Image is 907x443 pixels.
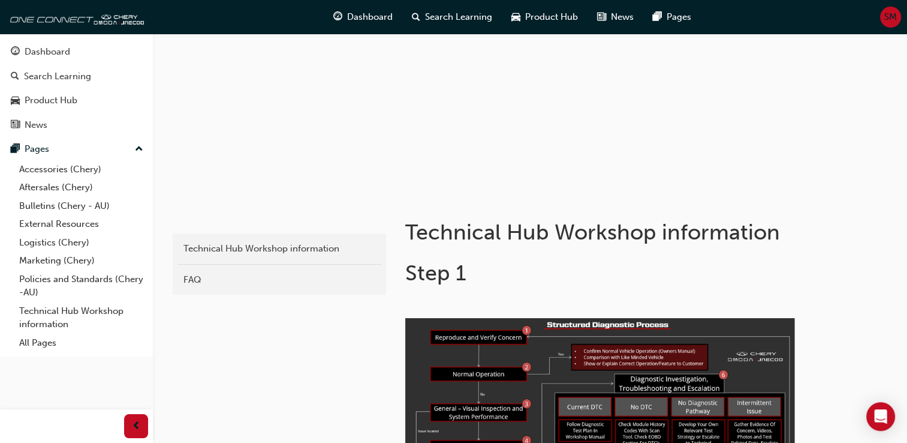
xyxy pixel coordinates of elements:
[132,419,141,434] span: prev-icon
[525,10,578,24] span: Product Hub
[25,94,77,107] div: Product Hub
[25,142,49,156] div: Pages
[667,10,691,24] span: Pages
[14,160,148,179] a: Accessories (Chery)
[11,144,20,155] span: pages-icon
[177,270,381,291] a: FAQ
[5,114,148,136] a: News
[183,273,375,287] div: FAQ
[177,238,381,259] a: Technical Hub Workshop information
[324,5,402,29] a: guage-iconDashboard
[347,10,393,24] span: Dashboard
[25,45,70,59] div: Dashboard
[14,197,148,215] a: Bulletins (Chery - AU)
[24,70,91,83] div: Search Learning
[511,10,520,25] span: car-icon
[425,10,492,24] span: Search Learning
[884,10,897,24] span: SM
[412,10,420,25] span: search-icon
[402,5,502,29] a: search-iconSearch Learning
[653,10,662,25] span: pages-icon
[866,402,895,431] div: Open Intercom Messenger
[5,41,148,63] a: Dashboard
[5,138,148,160] button: Pages
[135,142,143,157] span: up-icon
[14,252,148,270] a: Marketing (Chery)
[611,10,634,24] span: News
[11,120,20,131] span: news-icon
[502,5,587,29] a: car-iconProduct Hub
[597,10,606,25] span: news-icon
[14,334,148,352] a: All Pages
[11,71,19,82] span: search-icon
[14,270,148,302] a: Policies and Standards (Chery -AU)
[11,47,20,58] span: guage-icon
[14,215,148,234] a: External Resources
[880,7,901,28] button: SM
[643,5,701,29] a: pages-iconPages
[405,219,798,246] h1: Technical Hub Workshop information
[5,65,148,88] a: Search Learning
[587,5,643,29] a: news-iconNews
[14,302,148,334] a: Technical Hub Workshop information
[25,118,47,132] div: News
[14,234,148,252] a: Logistics (Chery)
[14,178,148,197] a: Aftersales (Chery)
[5,38,148,138] button: DashboardSearch LearningProduct HubNews
[6,5,144,29] img: oneconnect
[333,10,342,25] span: guage-icon
[5,89,148,112] a: Product Hub
[11,95,20,106] span: car-icon
[405,260,466,286] span: Step 1
[183,242,375,256] div: Technical Hub Workshop information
